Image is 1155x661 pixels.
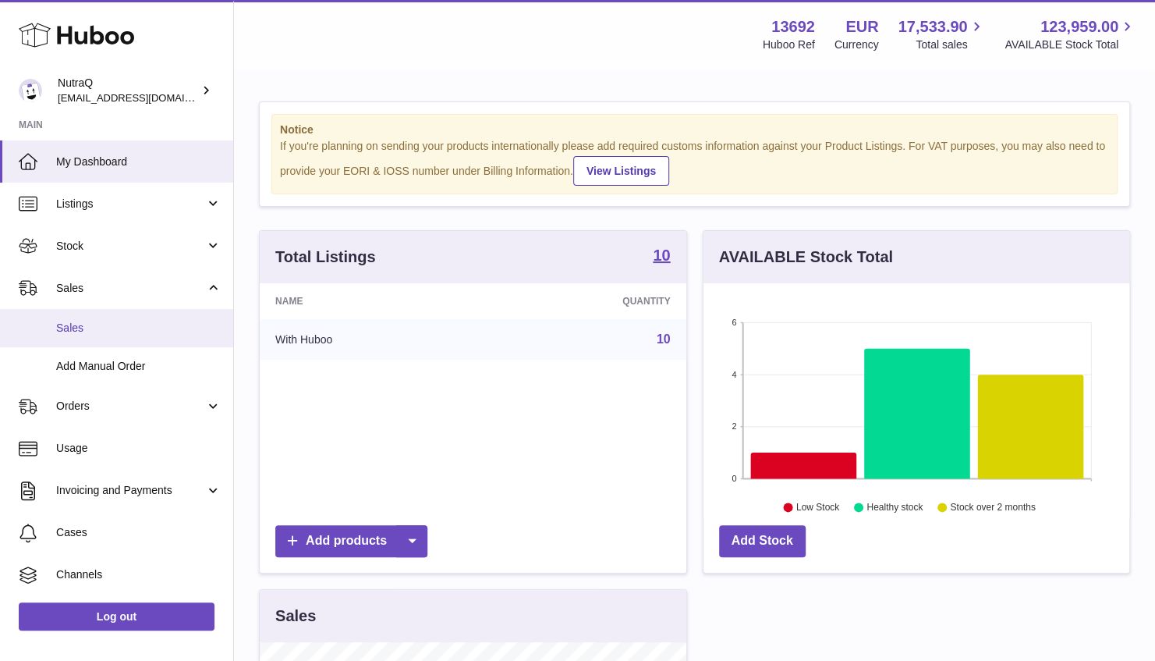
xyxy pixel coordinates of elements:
[56,281,205,296] span: Sales
[834,37,879,52] div: Currency
[56,359,221,374] span: Add Manual Order
[573,156,669,186] a: View Listings
[719,247,893,268] h3: AVAILABLE Stock Total
[653,247,670,266] a: 10
[866,502,923,513] text: Healthy stock
[732,421,736,431] text: 2
[719,525,806,557] a: Add Stock
[260,319,484,360] td: With Huboo
[771,16,815,37] strong: 13692
[732,370,736,379] text: 4
[56,197,205,211] span: Listings
[732,474,736,483] text: 0
[58,91,229,104] span: [EMAIL_ADDRESS][DOMAIN_NAME]
[280,123,1109,137] strong: Notice
[763,37,815,52] div: Huboo Ref
[19,602,214,631] a: Log out
[916,37,985,52] span: Total sales
[484,283,686,319] th: Quantity
[56,239,205,254] span: Stock
[56,525,221,540] span: Cases
[657,332,671,346] a: 10
[260,283,484,319] th: Name
[275,606,316,627] h3: Sales
[58,76,198,105] div: NutraQ
[732,318,736,327] text: 6
[898,16,967,37] span: 17,533.90
[56,321,221,336] span: Sales
[275,247,376,268] h3: Total Listings
[795,502,839,513] text: Low Stock
[1040,16,1118,37] span: 123,959.00
[56,399,205,414] span: Orders
[950,502,1035,513] text: Stock over 2 months
[898,16,985,52] a: 17,533.90 Total sales
[653,247,670,263] strong: 10
[275,525,427,557] a: Add products
[56,155,221,169] span: My Dashboard
[845,16,878,37] strong: EUR
[1004,37,1136,52] span: AVAILABLE Stock Total
[56,483,205,498] span: Invoicing and Payments
[19,79,42,102] img: log@nutraq.com
[280,139,1109,186] div: If you're planning on sending your products internationally please add required customs informati...
[56,441,221,456] span: Usage
[56,567,221,582] span: Channels
[1004,16,1136,52] a: 123,959.00 AVAILABLE Stock Total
